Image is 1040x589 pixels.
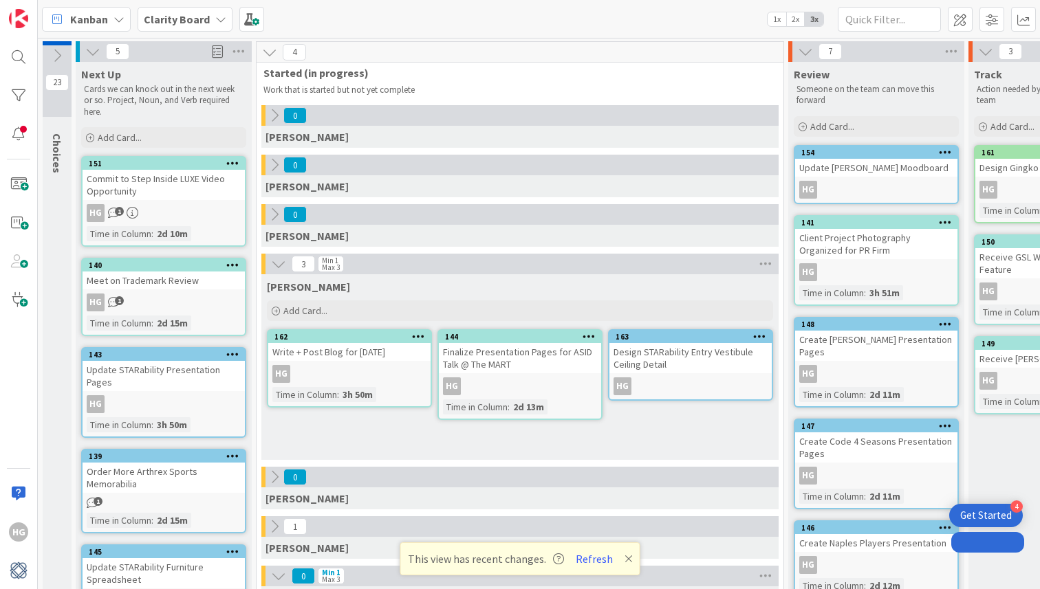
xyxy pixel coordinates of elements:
span: : [151,417,153,432]
div: 140Meet on Trademark Review [83,259,245,289]
div: HG [272,365,290,383]
input: Quick Filter... [838,7,941,32]
div: 163Design STARability Entry Vestibule Ceiling Detail [609,331,772,373]
a: 139Order More Arthrex Sports MemorabiliaTime in Column:2d 15m [81,449,246,533]
div: 148 [801,320,957,329]
span: 0 [283,107,307,124]
span: : [151,513,153,528]
div: Time in Column [799,387,864,402]
div: HG [87,293,105,311]
div: Time in Column [87,315,151,331]
div: 148 [795,318,957,331]
div: Min 1 [322,257,338,264]
div: 163 [609,331,772,343]
div: 147Create Code 4 Seasons Presentation Pages [795,420,957,463]
div: Time in Column [272,387,337,402]
div: Create Naples Players Presentation [795,534,957,552]
div: 148Create [PERSON_NAME] Presentation Pages [795,318,957,361]
div: HG [795,263,957,281]
span: Walter [266,491,349,505]
div: 145 [89,547,245,557]
span: Next Up [81,67,121,81]
div: Time in Column [799,285,864,300]
div: 3h 50m [339,387,376,402]
div: HG [799,365,817,383]
div: HG [83,204,245,222]
span: 3 [292,256,315,272]
a: 144Finalize Presentation Pages for ASID Talk @ The MARTHGTime in Column:2d 13m [437,329,603,420]
div: HG [87,395,105,413]
span: Philip [266,541,349,555]
div: 141 [801,218,957,227]
span: Hannah [267,280,350,293]
span: Track [974,67,1002,81]
a: 162Write + Post Blog for [DATE]HGTime in Column:3h 50m [267,329,432,408]
div: 151Commit to Step Inside LUXE Video Opportunity [83,157,245,200]
div: Max 3 [322,576,340,583]
div: 4 [1010,500,1023,513]
div: Design STARability Entry Vestibule Ceiling Detail [609,343,772,373]
div: 163 [616,332,772,342]
span: : [151,226,153,241]
div: Meet on Trademark Review [83,271,245,289]
p: Work that is started but not yet complete [263,85,767,96]
div: Write + Post Blog for [DATE] [268,343,431,361]
div: 2d 10m [153,226,191,241]
span: 3 [999,43,1022,60]
span: Add Card... [98,131,142,144]
div: 3h 50m [153,417,191,432]
span: Add Card... [283,304,327,317]
a: 147Create Code 4 Seasons Presentation PagesHGTime in Column:2d 11m [794,419,959,509]
div: HG [979,282,997,300]
span: 23 [45,74,69,91]
span: Add Card... [990,120,1034,133]
div: 2d 11m [866,489,904,504]
div: Create [PERSON_NAME] Presentation Pages [795,331,957,361]
div: Time in Column [87,226,151,241]
div: 146Create Naples Players Presentation [795,522,957,552]
div: 145Update STARability Furniture Spreadsheet [83,546,245,588]
span: 0 [292,568,315,584]
a: 148Create [PERSON_NAME] Presentation PagesHGTime in Column:2d 11m [794,317,959,408]
a: 141Client Project Photography Organized for PR FirmHGTime in Column:3h 51m [794,215,959,306]
img: Visit kanbanzone.com [9,9,28,28]
span: Choices [50,133,64,173]
p: Cards we can knock out in the next week or so. Project, Noun, and Verb required here. [84,84,243,118]
span: 0 [283,469,307,485]
div: 139Order More Arthrex Sports Memorabilia [83,450,245,493]
div: Max 3 [322,264,340,271]
div: Get Started [960,509,1012,522]
span: 1x [768,12,786,26]
div: HG [83,293,245,311]
span: 7 [819,43,842,60]
span: This view has recent changes. [408,551,564,567]
p: Someone on the team can move this forward [797,84,956,107]
div: Min 1 [322,569,340,576]
span: 3x [805,12,823,26]
div: HG [799,467,817,485]
div: 139 [89,452,245,461]
div: HG [83,395,245,413]
span: Lisa T. [266,179,349,193]
a: 143Update STARability Presentation PagesHGTime in Column:3h 50m [81,347,246,438]
div: HG [268,365,431,383]
span: : [864,387,866,402]
div: 154 [801,148,957,157]
div: 154 [795,146,957,159]
div: HG [439,377,601,395]
span: 1 [283,518,307,535]
div: 2d 11m [866,387,904,402]
div: 147 [801,421,957,431]
div: 140 [89,260,245,270]
b: Clarity Board [144,12,210,26]
div: 162 [274,332,431,342]
div: 146 [795,522,957,534]
span: 1 [115,296,124,305]
div: 2d 13m [510,399,548,414]
div: 151 [89,159,245,168]
div: HG [799,181,817,199]
div: 144 [439,331,601,343]
div: 143Update STARability Presentation Pages [83,348,245,391]
div: HG [795,365,957,383]
div: Time in Column [443,399,508,414]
